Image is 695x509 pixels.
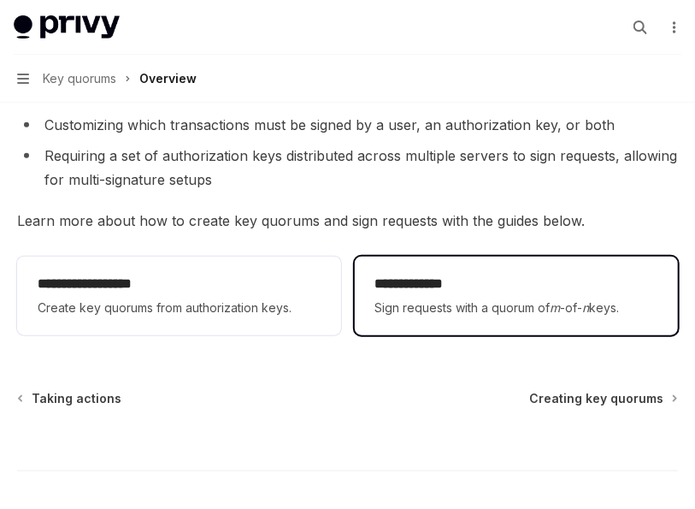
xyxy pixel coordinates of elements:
div: Overview [139,68,197,89]
span: Learn more about how to create key quorums and sign requests with the guides below. [17,209,678,233]
li: Requiring a set of authorization keys distributed across multiple servers to sign requests, allow... [17,144,678,192]
span: Create key quorums from authorization keys. [38,298,321,318]
li: Customizing which transactions must be signed by a user, an authorization key, or both [17,113,678,137]
span: Sign requests with a quorum of -of- keys. [375,298,658,318]
span: Creating key quorums [529,390,663,407]
a: Taking actions [19,390,121,407]
button: Open search [627,14,654,41]
span: Key quorums [43,68,116,89]
a: Creating key quorums [529,390,676,407]
button: More actions [664,15,681,39]
img: light logo [14,15,120,39]
span: Taking actions [32,390,121,407]
em: n [583,300,590,315]
em: m [551,300,561,315]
